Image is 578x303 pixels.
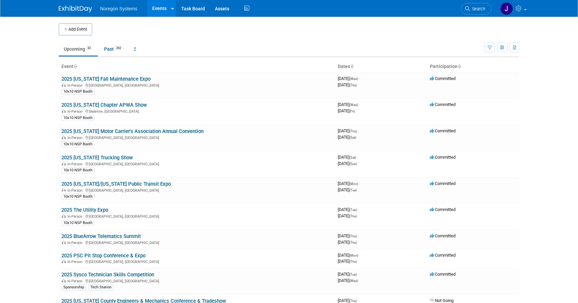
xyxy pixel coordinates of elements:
[99,43,128,55] a: Past262
[61,167,94,173] div: 10x10 NSP Booth
[359,181,360,186] span: -
[430,128,456,133] span: Committed
[61,233,141,239] a: 2025 BlueArrow Telematics Summit
[349,260,357,263] span: (Thu)
[349,77,358,81] span: (Wed)
[114,46,123,51] span: 262
[338,272,359,277] span: [DATE]
[430,253,456,258] span: Committed
[62,136,66,139] img: In-Person Event
[338,108,355,113] span: [DATE]
[430,272,456,277] span: Committed
[61,284,86,290] div: Sponsorship
[430,155,456,160] span: Committed
[85,46,93,51] span: 32
[349,83,357,87] span: (Thu)
[350,64,353,69] a: Sort by Start Date
[358,128,359,133] span: -
[338,187,357,192] span: [DATE]
[359,253,360,258] span: -
[338,155,358,160] span: [DATE]
[67,188,84,193] span: In-Person
[349,182,358,186] span: (Mon)
[349,214,357,218] span: (Thu)
[61,259,332,264] div: [GEOGRAPHIC_DATA], [GEOGRAPHIC_DATA]
[61,161,332,166] div: [GEOGRAPHIC_DATA], [GEOGRAPHIC_DATA]
[349,234,357,238] span: (Thu)
[67,279,84,283] span: In-Person
[430,76,456,81] span: Committed
[61,155,133,161] a: 2025 [US_STATE] Trucking Show
[61,253,146,259] a: 2025 PSC Pit Stop Conference & Expo
[358,272,359,277] span: -
[61,135,332,140] div: [GEOGRAPHIC_DATA], [GEOGRAPHIC_DATA]
[430,207,456,212] span: Committed
[359,76,360,81] span: -
[470,6,485,11] span: Search
[349,156,356,159] span: (Sat)
[62,162,66,165] img: In-Person Event
[338,233,359,238] span: [DATE]
[61,108,332,114] div: Stateline, [GEOGRAPHIC_DATA]
[349,241,357,244] span: (Thu)
[61,89,94,95] div: 10x10 NSP Booth
[338,181,360,186] span: [DATE]
[338,82,357,87] span: [DATE]
[67,162,84,166] span: In-Person
[61,76,151,82] a: 2025 [US_STATE] Fall Maintenance Expo
[427,61,519,72] th: Participation
[59,6,92,12] img: ExhibitDay
[67,109,84,114] span: In-Person
[67,83,84,88] span: In-Person
[62,214,66,218] img: In-Person Event
[62,83,66,87] img: In-Person Event
[61,128,204,134] a: 2025 [US_STATE] Motor Carrier's Association Annual Convention
[61,213,332,219] div: [GEOGRAPHIC_DATA], [GEOGRAPHIC_DATA]
[358,207,359,212] span: -
[61,240,332,245] div: [GEOGRAPHIC_DATA], [GEOGRAPHIC_DATA]
[359,102,360,107] span: -
[338,135,356,140] span: [DATE]
[358,298,359,303] span: -
[62,260,66,263] img: In-Person Event
[349,299,357,303] span: (Thu)
[62,188,66,192] img: In-Person Event
[338,76,360,81] span: [DATE]
[349,254,358,257] span: (Mon)
[349,103,358,107] span: (Wed)
[430,233,456,238] span: Committed
[357,155,358,160] span: -
[338,128,359,133] span: [DATE]
[61,220,94,226] div: 10x10 NSP Booth
[338,207,359,212] span: [DATE]
[338,102,360,107] span: [DATE]
[349,279,358,283] span: (Wed)
[73,64,77,69] a: Sort by Event Name
[88,284,113,290] div: Tech Station
[349,109,355,113] span: (Fri)
[349,136,356,139] span: (Sat)
[338,213,357,218] span: [DATE]
[61,82,332,88] div: [GEOGRAPHIC_DATA], [GEOGRAPHIC_DATA]
[61,102,147,108] a: 2025 [US_STATE] Chapter APWA Show
[62,241,66,244] img: In-Person Event
[349,188,357,192] span: (Tue)
[61,141,94,147] div: 10x10 NSP Booth
[61,181,171,187] a: 2025 [US_STATE]/[US_STATE] Public Transit Expo
[59,43,98,55] a: Upcoming32
[62,109,66,113] img: In-Person Event
[500,2,513,15] img: Johana Gil
[338,298,359,303] span: [DATE]
[67,214,84,219] span: In-Person
[338,278,358,283] span: [DATE]
[62,279,66,282] img: In-Person Event
[430,102,456,107] span: Committed
[349,208,357,212] span: (Tue)
[335,61,427,72] th: Dates
[430,181,456,186] span: Committed
[61,194,94,200] div: 10x10 NSP Booth
[59,61,335,72] th: Event
[338,161,357,166] span: [DATE]
[67,136,84,140] span: In-Person
[338,240,357,245] span: [DATE]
